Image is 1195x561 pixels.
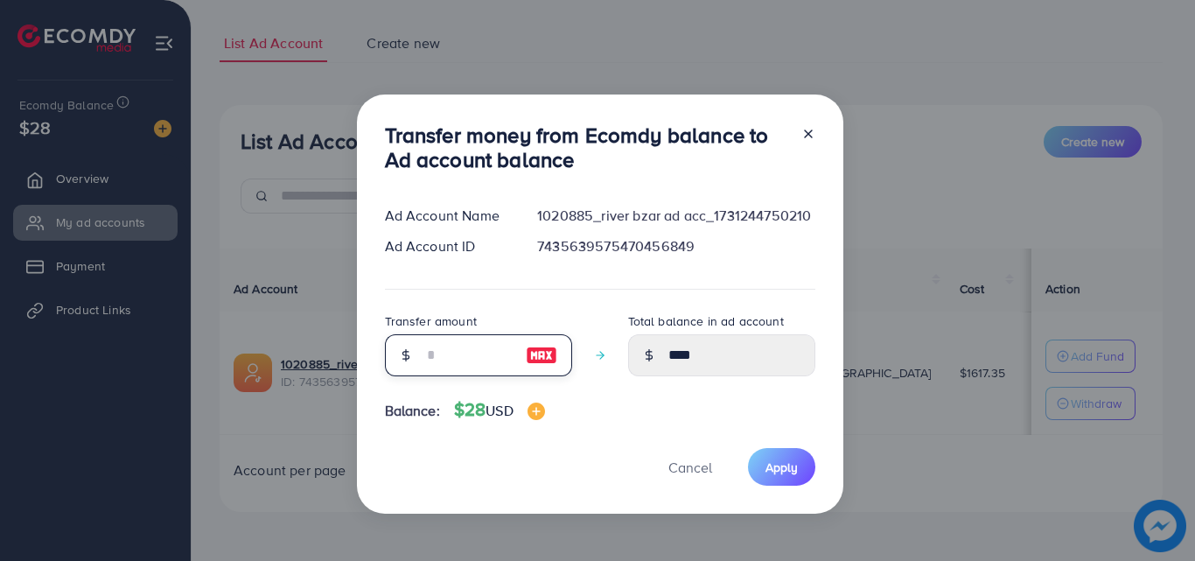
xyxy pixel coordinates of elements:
[523,206,828,226] div: 1020885_river bzar ad acc_1731244750210
[454,399,545,421] h4: $28
[486,401,513,420] span: USD
[385,312,477,330] label: Transfer amount
[371,206,524,226] div: Ad Account Name
[628,312,784,330] label: Total balance in ad account
[385,401,440,421] span: Balance:
[385,123,787,173] h3: Transfer money from Ecomdy balance to Ad account balance
[646,448,734,486] button: Cancel
[526,345,557,366] img: image
[523,236,828,256] div: 7435639575470456849
[668,458,712,477] span: Cancel
[765,459,798,476] span: Apply
[528,403,545,420] img: image
[371,236,524,256] div: Ad Account ID
[748,448,815,486] button: Apply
